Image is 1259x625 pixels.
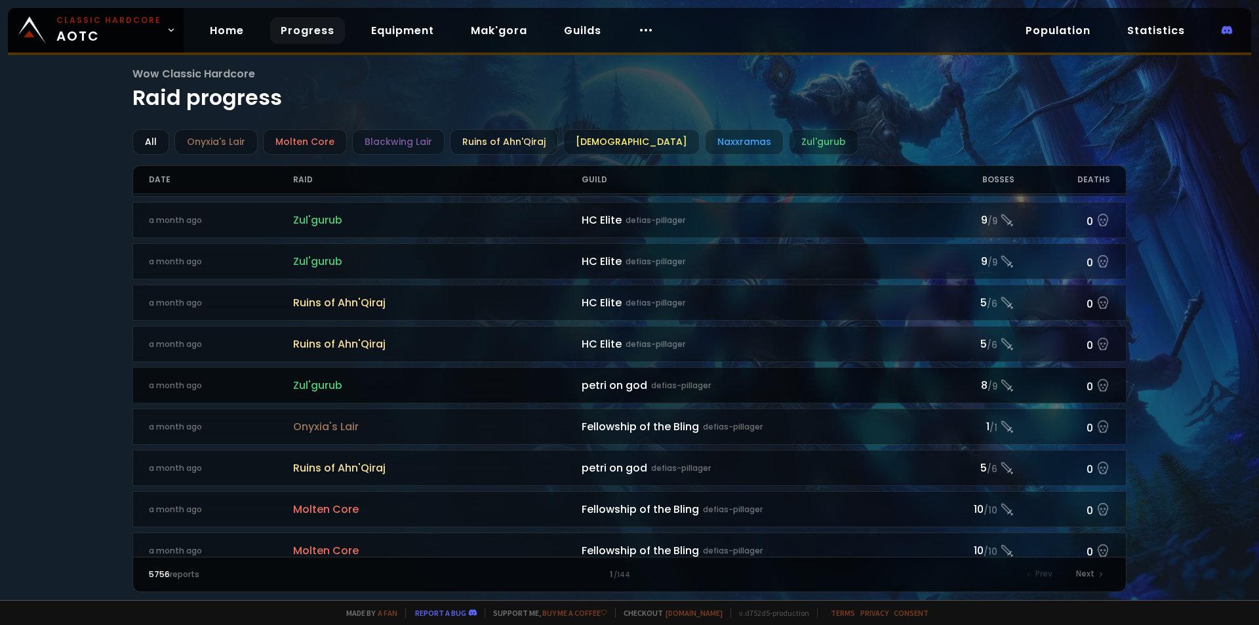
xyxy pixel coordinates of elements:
div: Guild [582,166,918,193]
small: Classic Hardcore [56,14,161,26]
span: Molten Core [293,501,582,517]
small: defias-pillager [626,297,685,309]
div: a month ago [149,545,293,557]
div: a month ago [149,421,293,433]
small: / 6 [987,463,997,476]
div: Bosses [918,166,1014,193]
small: defias-pillager [626,256,685,268]
div: petri on god [582,460,918,476]
span: Ruins of Ahn'Qiraj [293,336,582,352]
div: Next [1068,565,1110,584]
span: Wow Classic Hardcore [132,66,1127,82]
a: a fan [378,608,397,618]
div: a month ago [149,462,293,474]
div: Onyxia's Lair [174,129,258,155]
span: v. d752d5 - production [730,608,809,618]
div: Fellowship of the Bling [582,418,918,435]
a: Classic HardcoreAOTC [8,8,184,52]
small: / 9 [988,256,997,270]
div: 0 [1014,376,1111,395]
a: Population [1015,17,1101,44]
a: a month agoMolten CoreFellowship of the Blingdefias-pillager10/100 [132,533,1127,569]
a: Mak'gora [460,17,538,44]
div: Blackwing Lair [352,129,445,155]
div: [DEMOGRAPHIC_DATA] [563,129,700,155]
h1: Raid progress [132,66,1127,113]
div: reports [149,569,390,580]
span: Onyxia's Lair [293,418,582,435]
small: defias-pillager [703,545,763,557]
div: petri on god [582,377,918,393]
a: Statistics [1117,17,1195,44]
a: Consent [894,608,929,618]
a: Guilds [553,17,612,44]
div: 0 [1014,541,1111,560]
div: a month ago [149,504,293,515]
div: 0 [1014,500,1111,519]
div: HC Elite [582,253,918,270]
small: / 9 [988,380,997,393]
a: a month agoRuins of Ahn'QirajHC Elitedefias-pillager5/60 [132,326,1127,362]
a: Home [199,17,254,44]
div: HC Elite [582,294,918,311]
div: a month ago [149,256,293,268]
div: a month ago [149,214,293,226]
div: Naxxramas [705,129,784,155]
div: Fellowship of the Bling [582,542,918,559]
small: defias-pillager [651,380,711,392]
div: 0 [1014,458,1111,477]
small: / 10 [984,546,997,559]
small: defias-pillager [626,338,685,350]
small: / 6 [987,298,997,311]
span: Zul'gurub [293,253,582,270]
small: / 1 [989,422,997,435]
span: Zul'gurub [293,377,582,393]
span: AOTC [56,14,161,46]
span: Molten Core [293,542,582,559]
div: Molten Core [263,129,347,155]
span: Zul'gurub [293,212,582,228]
a: a month agoZul'gurubHC Elitedefias-pillager9/90 [132,243,1127,279]
div: 9 [918,212,1014,228]
small: defias-pillager [651,462,711,474]
div: a month ago [149,338,293,350]
div: 5 [918,460,1014,476]
small: defias-pillager [626,214,685,226]
span: Support me, [485,608,607,618]
div: Prev [1020,565,1060,584]
a: Buy me a coffee [542,608,607,618]
small: / 144 [614,570,630,580]
div: 8 [918,377,1014,393]
span: Ruins of Ahn'Qiraj [293,294,582,311]
a: a month agoOnyxia's LairFellowship of the Blingdefias-pillager1/10 [132,409,1127,445]
div: All [132,129,169,155]
div: 0 [1014,293,1111,312]
span: Ruins of Ahn'Qiraj [293,460,582,476]
div: 5 [918,336,1014,352]
div: Fellowship of the Bling [582,501,918,517]
a: Equipment [361,17,445,44]
div: 0 [1014,211,1111,230]
span: 5756 [149,569,170,580]
div: 1 [389,569,869,580]
div: Date [149,166,293,193]
div: a month ago [149,297,293,309]
a: a month agoZul'gurubHC Elitedefias-pillager9/90 [132,202,1127,238]
div: Deaths [1014,166,1111,193]
span: Checkout [615,608,723,618]
a: Privacy [860,608,889,618]
div: 5 [918,294,1014,311]
div: 0 [1014,417,1111,436]
small: / 6 [987,339,997,352]
small: defias-pillager [703,421,763,433]
small: defias-pillager [703,504,763,515]
a: a month agoRuins of Ahn'QirajHC Elitedefias-pillager5/60 [132,285,1127,321]
div: HC Elite [582,336,918,352]
small: / 9 [988,215,997,228]
a: Terms [831,608,855,618]
div: 10 [918,501,1014,517]
div: 0 [1014,252,1111,271]
div: HC Elite [582,212,918,228]
small: / 10 [984,504,997,517]
div: 10 [918,542,1014,559]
